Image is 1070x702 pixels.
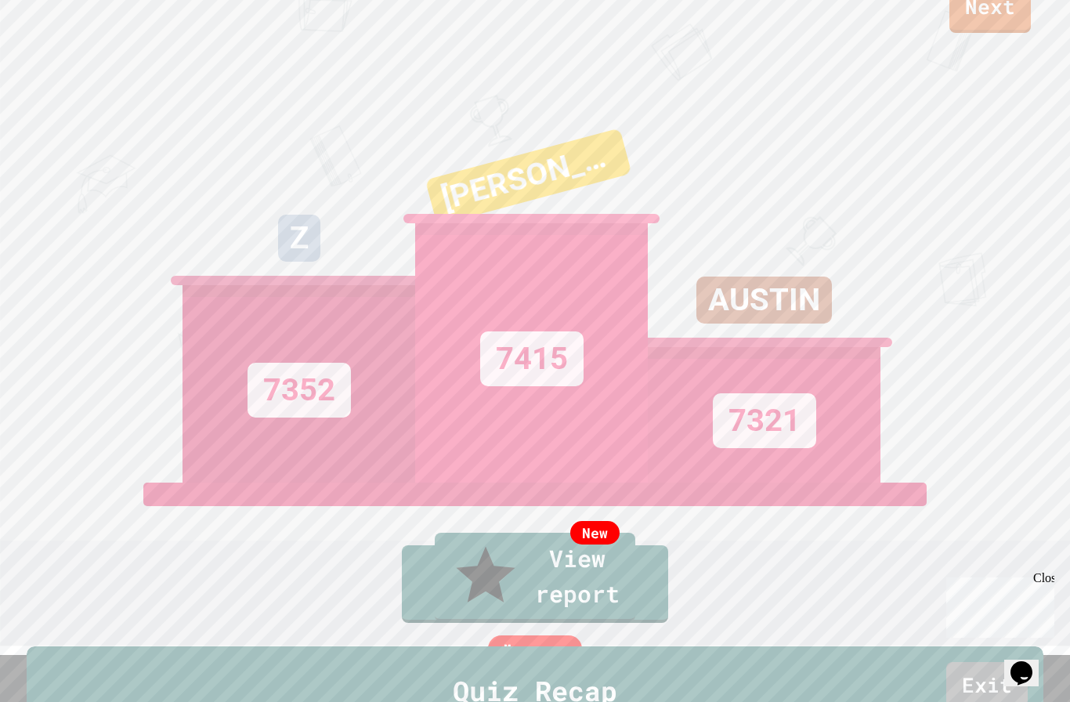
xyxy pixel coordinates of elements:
div: AUSTIN [696,277,832,324]
div: My score [488,635,582,662]
div: 7415 [480,331,584,386]
div: [PERSON_NAME] [425,128,632,225]
iframe: chat widget [1004,639,1054,686]
div: 7352 [248,363,351,418]
div: Z [278,215,320,262]
div: Chat with us now!Close [6,6,108,100]
div: 7321 [713,393,816,448]
a: View report [435,533,635,622]
iframe: chat widget [940,571,1054,638]
div: New [570,521,620,545]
